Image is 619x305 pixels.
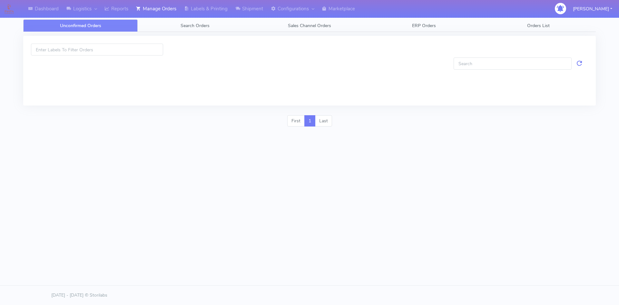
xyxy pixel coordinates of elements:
[568,2,617,15] button: [PERSON_NAME]
[527,23,550,29] span: Orders List
[60,23,101,29] span: Unconfirmed Orders
[304,115,315,127] a: 1
[288,23,331,29] span: Sales Channel Orders
[454,57,572,69] input: Search
[181,23,210,29] span: Search Orders
[412,23,436,29] span: ERP Orders
[31,44,163,56] input: Enter Labels To Filter Orders
[23,19,596,32] ul: Tabs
